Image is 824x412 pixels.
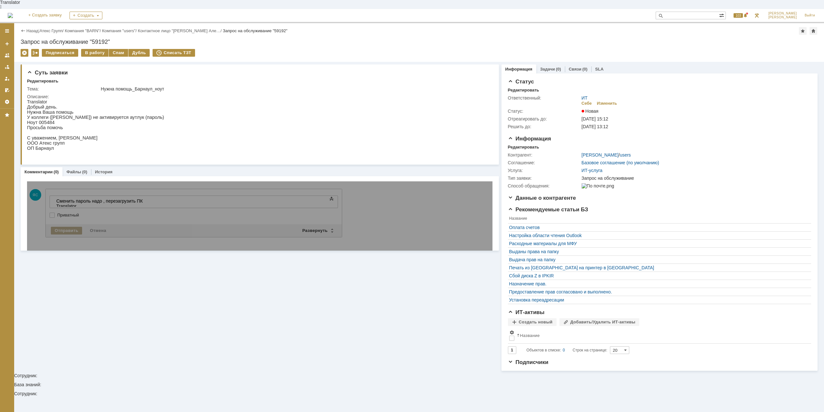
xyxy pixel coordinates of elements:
div: Изменить [597,101,617,106]
a: Заявки в моей ответственности [2,62,12,72]
div: Открыть панель уведомлений [730,9,749,22]
a: Мои согласования [2,85,12,95]
a: Контактное лицо "[PERSON_NAME] Але… [138,28,220,33]
a: + Создать заявку [24,9,66,22]
div: / [40,28,65,33]
a: Выйти [801,9,819,22]
span: [DATE] 13:12 [582,124,608,129]
div: Translator [3,8,94,13]
div: Контрагент: [508,152,580,158]
div: Себе [582,101,592,106]
a: Комментарии [24,169,53,174]
span: Статус [508,79,534,85]
a: Выданы права на папку [509,249,807,254]
span: Настройки [509,330,514,335]
img: logo [8,13,13,18]
div: Тип заявки: [508,176,580,181]
a: Базовое соглашение (по умолчанию) [582,160,659,165]
div: / [102,28,138,33]
th: Название [516,329,808,344]
div: Решить до: [508,124,580,129]
i: Строк на странице: [527,346,607,354]
div: Сделать домашней страницей [810,27,817,35]
div: Отреагировать до: [508,116,580,121]
a: Задачи [540,67,555,72]
span: Информация [508,136,551,142]
a: Сбой диска Z в IPKIR [509,273,807,278]
div: Запрос на обслуживание [582,176,807,181]
span: Объектов в списке: [527,348,561,352]
a: Компания "users" [102,28,136,33]
img: По почте.png [582,183,614,188]
span: ИТ-активы [508,309,545,315]
a: Назначение прав. [509,281,807,286]
a: Выдача прав на папку [509,257,807,262]
a: users [620,152,631,158]
div: (0) [582,67,587,72]
div: База знаний: [14,382,824,387]
div: | [38,28,39,33]
div: Ответственный: [508,95,580,101]
a: [PERSON_NAME] [582,152,619,158]
div: Описание: [27,94,489,99]
div: Запрос на обслуживание "59192" [21,39,818,45]
div: 0 [563,346,565,354]
a: Печать из [GEOGRAPHIC_DATA] на принтер в [GEOGRAPHIC_DATA] [509,265,807,270]
a: Настройки [2,97,12,107]
a: ИТ-услуга [582,168,603,173]
span: Новая [582,109,599,114]
a: Назад [26,28,38,33]
a: История [95,169,112,174]
a: Установка переадресации [509,297,807,302]
div: Сотрудник: [14,62,824,378]
div: Удалить [21,49,28,57]
span: 103 [734,13,743,18]
div: Создать [70,12,102,19]
div: Редактировать [508,88,539,93]
span: [PERSON_NAME] [768,15,797,19]
span: Суть заявки [27,70,68,76]
a: Расходные материалы для МФУ [509,241,807,246]
div: / [65,28,102,33]
span: [DATE] 15:12 [582,116,608,121]
a: Мои заявки [2,73,12,84]
div: Тема: [27,86,99,91]
div: Предоставление прав согласовано и выполнено. [509,289,807,294]
a: Перейти на домашнюю страницу [8,13,13,18]
div: Статус: [508,109,580,114]
a: SLA [595,67,604,72]
span: Данные о контрагенте [508,195,576,201]
a: Заявки на командах [2,50,12,61]
div: Запрос на обслуживание "59192" [223,28,287,33]
a: Связи [569,67,581,72]
div: Услуга: [508,168,580,173]
a: Создать заявку [2,39,12,49]
span: Подписчики [508,359,548,365]
div: Это произошло [3,8,94,18]
a: Оплата счетов [509,225,807,230]
th: Название [508,215,808,224]
a: Файлы [66,169,81,174]
div: Способ обращения: [508,183,580,188]
div: (0) [82,169,87,174]
div: Добавить в избранное [799,27,807,35]
a: Настройка области чтения Outlook [509,233,807,238]
a: Компания "BARN" [65,28,99,33]
div: Редактировать [27,79,58,84]
a: [PERSON_NAME][PERSON_NAME] [764,9,801,22]
span: [PERSON_NAME] [768,12,797,15]
div: (0) [556,67,561,72]
div: Редактировать [508,145,539,150]
div: Соглашение: [508,160,580,165]
div: Сотрудник: [14,391,824,396]
div: (0) [54,169,59,174]
div: Название [520,333,540,338]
